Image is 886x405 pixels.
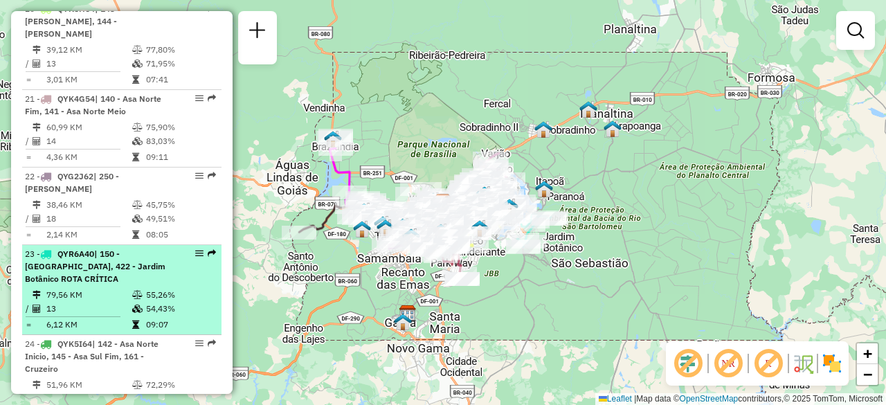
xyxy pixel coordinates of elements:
[377,219,395,237] img: 132 UDC WCL Ceilândia Sul
[25,73,32,87] td: =
[394,217,412,235] img: 101 UDC Light Taguatinga
[25,57,32,71] td: /
[145,150,215,164] td: 09:11
[402,228,420,246] img: 113 UDC WCL Taguatinga Sul
[132,46,143,54] i: % de utilização do peso
[208,94,216,102] em: Rota exportada
[132,305,143,313] i: % de utilização da cubagem
[208,249,216,258] em: Rota exportada
[25,249,165,284] span: 23 -
[46,198,132,212] td: 38,46 KM
[353,220,371,238] img: 116 UDC WCL Sol Nascente
[132,201,143,209] i: % de utilização do peso
[145,134,215,148] td: 83,03%
[208,172,216,180] em: Rota exportada
[33,123,41,132] i: Distância Total
[33,201,41,209] i: Distância Total
[244,17,271,48] a: Nova sessão e pesquisa
[46,378,132,392] td: 51,96 KM
[792,352,814,375] img: Fluxo de ruas
[46,43,132,57] td: 39,12 KM
[33,381,41,389] i: Distância Total
[671,347,705,380] span: Exibir deslocamento
[634,394,636,404] span: |
[46,212,132,226] td: 18
[25,171,119,194] span: 22 -
[752,347,785,380] span: Exibir rótulo
[145,228,215,242] td: 08:05
[145,378,215,392] td: 72,29%
[46,73,132,87] td: 3,01 KM
[595,393,886,405] div: Map data © contributors,© 2025 TomTom, Microsoft
[132,321,139,329] i: Tempo total em rota
[25,339,159,374] span: | 142 - Asa Norte Inicio, 145 - Asa Sul Fim, 161 - Cruzeiro
[33,46,41,54] i: Distância Total
[145,57,215,71] td: 71,95%
[33,215,41,223] i: Total de Atividades
[399,305,417,323] img: CDD Brasilia - BR
[132,291,143,299] i: % de utilização do peso
[579,100,597,118] img: 115 UDC WCL Planaltina
[57,339,92,349] span: QYK5I64
[821,352,843,375] img: Exibir/Ocultar setores
[132,75,139,84] i: Tempo total em rota
[145,43,215,57] td: 77,80%
[324,130,342,148] img: Warecloud Brazlândia
[46,134,132,148] td: 14
[132,60,143,68] i: % de utilização da cubagem
[712,347,745,380] span: Exibir NR
[145,120,215,134] td: 75,90%
[46,288,132,302] td: 79,56 KM
[25,318,32,332] td: =
[424,192,442,210] img: 121 UDC WCL Estrutural
[476,186,494,204] img: 104 UDC Light Plano Piloto
[604,120,622,138] img: 106 UDC WCL Planaltina Arapoanga
[46,228,132,242] td: 2,14 KM
[57,3,95,14] span: QYK5H64
[500,198,518,216] img: 129 UDC WCL Vila Planalto
[25,249,165,284] span: | 150 - [GEOGRAPHIC_DATA], 422 - Jardim Botânico ROTA CRÍTICA
[863,345,872,362] span: +
[25,302,32,316] td: /
[25,150,32,164] td: =
[195,94,204,102] em: Opções
[33,137,41,145] i: Total de Atividades
[857,364,878,385] a: Zoom out
[432,223,450,241] img: 114 UDC WCL Guará
[46,57,132,71] td: 13
[46,150,132,164] td: 4,36 KM
[132,231,139,239] i: Tempo total em rota
[195,339,204,348] em: Opções
[57,171,93,181] span: QYG2J62
[33,60,41,68] i: Total de Atividades
[25,212,32,226] td: /
[145,212,215,226] td: 49,51%
[25,93,161,116] span: 21 -
[394,313,412,331] img: CDD Gama
[145,198,215,212] td: 45,75%
[25,93,161,116] span: | 140 - Asa Norte Fim, 141 - Asa Norte Meio
[46,120,132,134] td: 60,99 KM
[145,73,215,87] td: 07:41
[25,171,119,194] span: | 250 - [PERSON_NAME]
[863,366,872,383] span: −
[535,180,553,198] img: 133 UDC WCL Itapoã
[857,343,878,364] a: Zoom in
[680,394,739,404] a: OpenStreetMap
[842,17,869,44] a: Exibir filtros
[145,318,215,332] td: 09:07
[57,93,95,104] span: QYK4G54
[208,339,216,348] em: Rota exportada
[132,123,143,132] i: % de utilização do peso
[46,302,132,316] td: 13
[33,305,41,313] i: Total de Atividades
[132,215,143,223] i: % de utilização da cubagem
[25,228,32,242] td: =
[132,153,139,161] i: Tempo total em rota
[25,3,120,39] span: | 143 - [PERSON_NAME], 144 - [PERSON_NAME]
[195,249,204,258] em: Opções
[471,219,489,237] img: 119 UDC WCL Asa Sul
[57,249,94,259] span: QYR6A40
[46,318,132,332] td: 6,12 KM
[132,137,143,145] i: % de utilização da cubagem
